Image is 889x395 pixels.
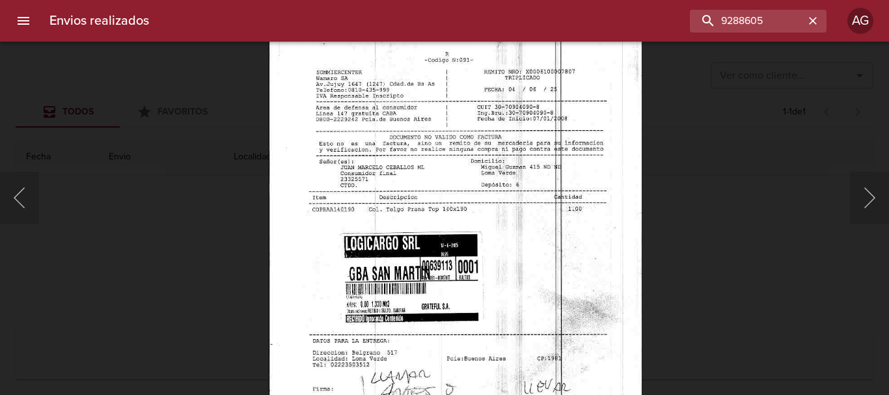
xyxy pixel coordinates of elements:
h6: Envios realizados [49,10,149,31]
div: Abrir información de usuario [847,8,873,34]
button: menu [8,5,39,36]
div: AG [847,8,873,34]
input: buscar [690,10,804,33]
button: Siguiente [850,172,889,224]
